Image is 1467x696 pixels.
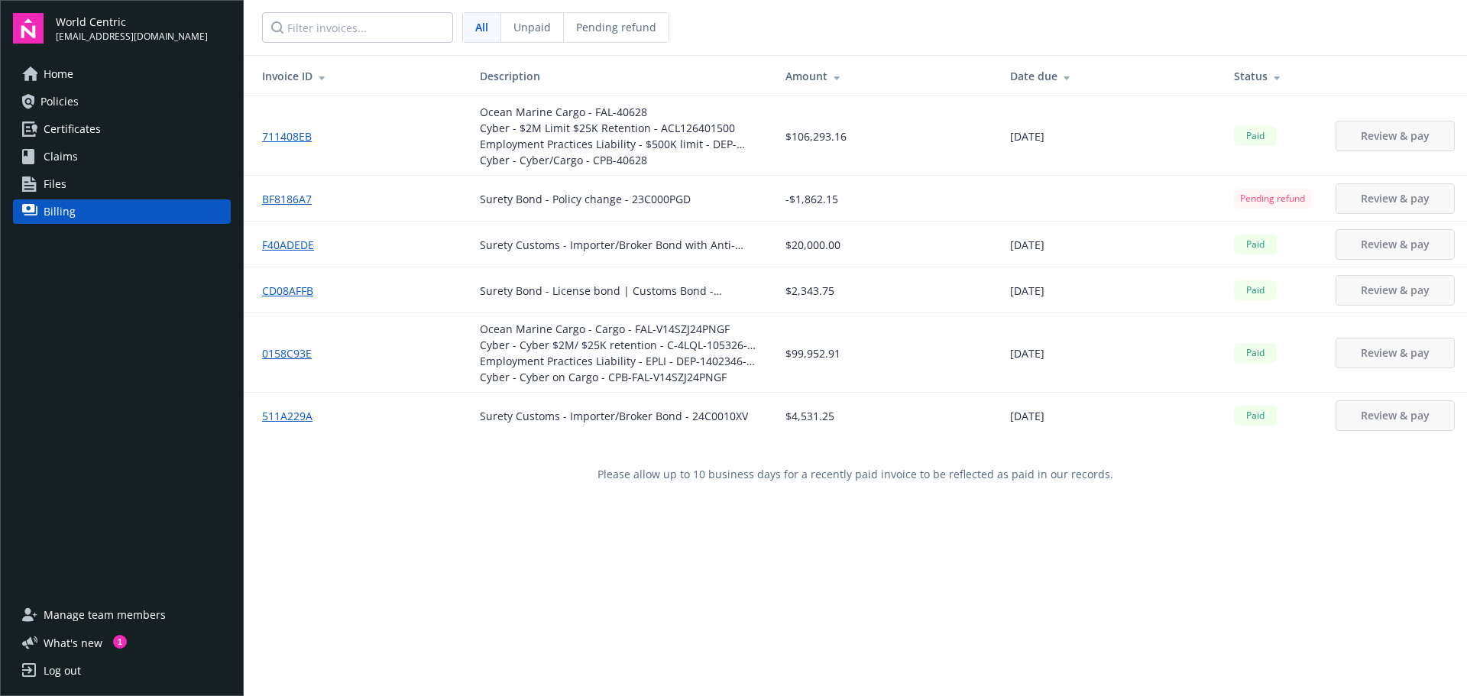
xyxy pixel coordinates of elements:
[475,19,488,35] span: All
[13,89,231,114] a: Policies
[480,191,691,207] div: Surety Bond - Policy change - 23C000PGD
[1336,121,1455,151] button: Review & pay
[1010,68,1210,84] div: Date due
[262,283,325,299] a: CD08AFFB
[13,635,127,651] button: What's new1
[1336,183,1455,214] button: Review & pay
[480,104,761,120] div: Ocean Marine Cargo - FAL-40628
[13,144,231,169] a: Claims
[480,152,761,168] div: Cyber - Cyber/Cargo - CPB-40628
[1361,345,1430,360] span: Review & pay
[13,13,44,44] img: navigator-logo.svg
[1361,128,1430,143] span: Review & pay
[785,68,985,84] div: Amount
[480,408,748,424] div: Surety Customs - Importer/Broker Bond - 24C0010XV
[13,62,231,86] a: Home
[480,321,761,337] div: Ocean Marine Cargo - Cargo - FAL-V14SZJ24PNGF
[113,635,127,649] div: 1
[13,172,231,196] a: Files
[262,408,325,424] a: 511A229A
[262,237,326,253] a: F40ADEDE
[1010,283,1044,299] span: [DATE]
[262,12,453,43] input: Filter invoices...
[480,68,761,84] div: Description
[1240,129,1271,143] span: Paid
[785,237,840,253] span: $20,000.00
[44,635,102,651] span: What ' s new
[1336,229,1455,260] button: Review & pay
[785,345,840,361] span: $99,952.91
[1010,345,1044,361] span: [DATE]
[785,283,834,299] span: $2,343.75
[1336,275,1455,306] button: Review & pay
[1234,68,1311,84] div: Status
[1361,237,1430,251] span: Review & pay
[480,136,761,152] div: Employment Practices Liability - $500K limit - DEP-1402346-P11
[44,172,66,196] span: Files
[262,68,455,84] div: Invoice ID
[785,408,834,424] span: $4,531.25
[44,62,73,86] span: Home
[480,353,761,369] div: Employment Practices Liability - EPLI - DEP-1402346-P10
[1240,346,1271,360] span: Paid
[1240,238,1271,251] span: Paid
[1010,237,1044,253] span: [DATE]
[1361,408,1430,422] span: Review & pay
[480,337,761,353] div: Cyber - Cyber $2M/ $25K retention - C-4LQL-105326-CYBER-2024
[1336,400,1455,431] button: Review & pay
[1010,128,1044,144] span: [DATE]
[785,128,847,144] span: $106,293.16
[480,120,761,136] div: Cyber - $2M Limit $25K Retention - ACL126401500
[262,191,324,207] a: BF8186A7
[262,345,324,361] a: 0158C93E
[56,14,208,30] span: World Centric
[1240,409,1271,422] span: Paid
[1336,338,1455,368] button: Review & pay
[1361,191,1430,206] span: Review & pay
[56,30,208,44] span: [EMAIL_ADDRESS][DOMAIN_NAME]
[513,19,551,35] span: Unpaid
[785,191,838,207] span: -$1,862.15
[480,283,761,299] div: Surety Bond - License bond | Customs Bond - 23C000PGD
[1240,192,1305,206] span: Pending refund
[1361,283,1430,297] span: Review & pay
[13,117,231,141] a: Certificates
[13,199,231,224] a: Billing
[244,439,1467,510] div: Please allow up to 10 business days for a recently paid invoice to be reflected as paid in our re...
[262,128,324,144] a: 711408EB
[44,144,78,169] span: Claims
[1010,408,1044,424] span: [DATE]
[56,13,231,44] button: World Centric[EMAIL_ADDRESS][DOMAIN_NAME]
[44,117,101,141] span: Certificates
[44,199,76,224] span: Billing
[576,19,656,35] span: Pending refund
[40,89,79,114] span: Policies
[13,603,231,627] a: Manage team members
[44,603,166,627] span: Manage team members
[44,659,81,683] div: Log out
[480,237,761,253] div: Surety Customs - Importer/Broker Bond with Anti-Dumping - 25C001AW5
[480,369,761,385] div: Cyber - Cyber on Cargo - CPB-FAL-V14SZJ24PNGF
[1240,283,1271,297] span: Paid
